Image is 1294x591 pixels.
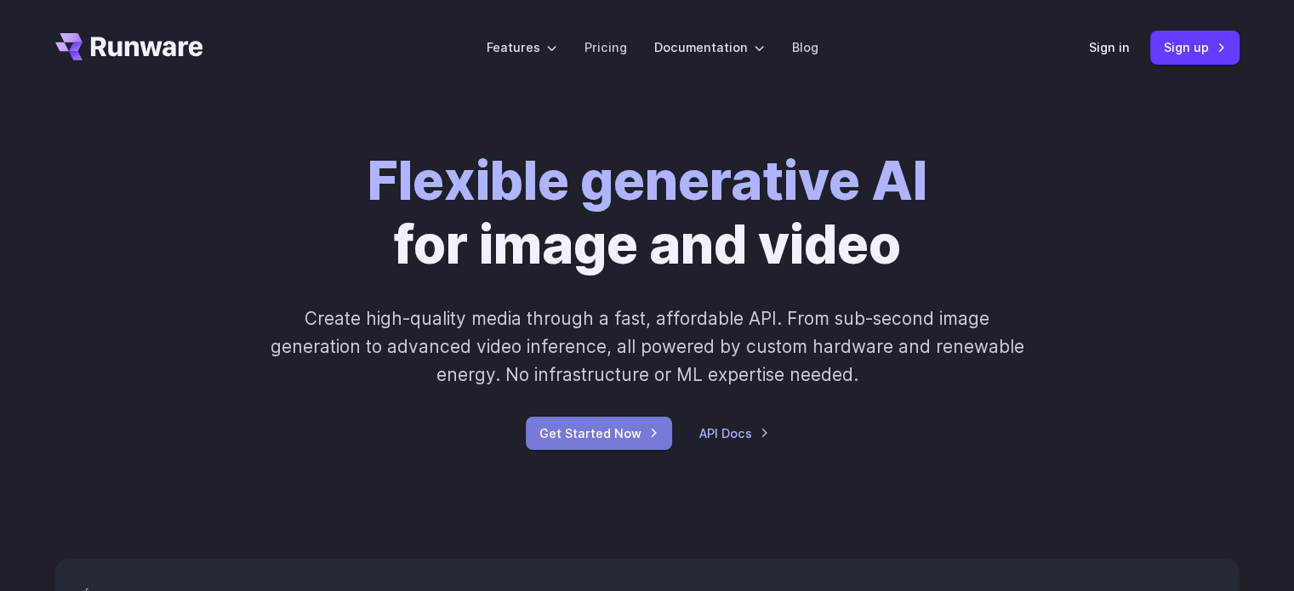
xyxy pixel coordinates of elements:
[487,37,557,57] label: Features
[268,304,1026,389] p: Create high-quality media through a fast, affordable API. From sub-second image generation to adv...
[55,33,203,60] a: Go to /
[584,37,627,57] a: Pricing
[526,417,672,450] a: Get Started Now
[1089,37,1130,57] a: Sign in
[368,150,927,277] h1: for image and video
[792,37,818,57] a: Blog
[368,149,927,213] strong: Flexible generative AI
[699,423,769,443] a: API Docs
[654,37,765,57] label: Documentation
[1150,31,1240,64] a: Sign up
